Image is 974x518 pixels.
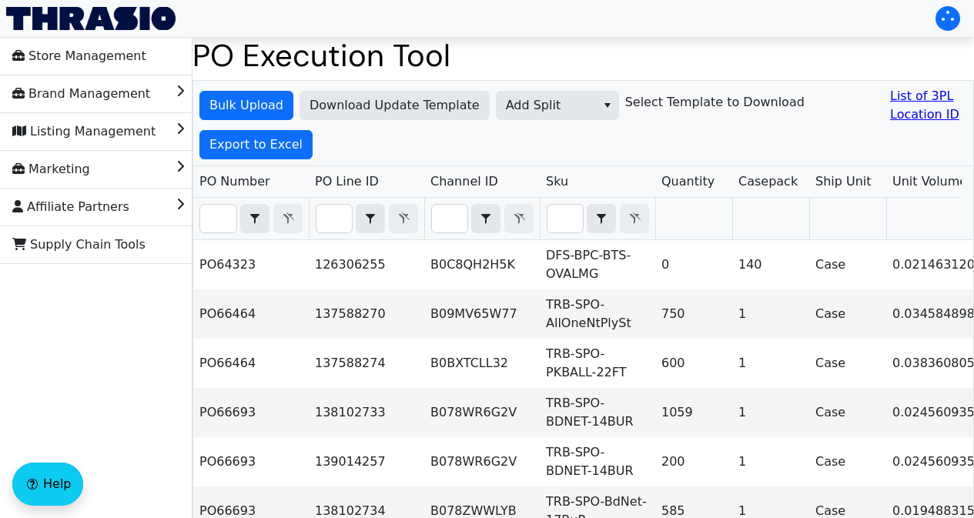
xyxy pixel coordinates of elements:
[209,135,303,154] span: Export to Excel
[424,437,540,486] td: B078WR6G2V
[540,289,655,339] td: TRB-SPO-AllOneNtPlySt
[655,289,732,339] td: 750
[193,289,309,339] td: PO66464
[12,157,90,182] span: Marketing
[738,172,798,191] span: Casepack
[424,388,540,437] td: B078WR6G2V
[12,44,146,69] span: Store Management
[12,232,146,257] span: Supply Chain Tools
[587,205,615,232] button: select
[732,240,809,289] td: 140
[310,96,480,115] span: Download Update Template
[506,96,587,115] span: Add Split
[809,339,886,388] td: Case
[596,92,618,119] button: select
[815,172,872,191] span: Ship Unit
[890,87,967,124] a: List of 3PL Location ID
[471,204,500,233] span: Choose Operator
[661,172,715,191] span: Quantity
[200,205,236,232] input: Filter
[732,437,809,486] td: 1
[316,205,352,232] input: Filter
[12,463,83,506] button: Help floatingactionbutton
[193,198,309,240] th: Filter
[240,204,269,233] span: Choose Operator
[309,339,424,388] td: 137588274
[192,37,974,74] h1: PO Execution Tool
[309,240,424,289] td: 126306255
[199,91,293,120] button: Bulk Upload
[809,437,886,486] td: Case
[193,388,309,437] td: PO66693
[6,7,176,30] img: Thrasio Logo
[309,437,424,486] td: 139014257
[732,388,809,437] td: 1
[241,205,269,232] button: select
[732,339,809,388] td: 1
[199,130,313,159] button: Export to Excel
[309,388,424,437] td: 138102733
[547,205,583,232] input: Filter
[540,388,655,437] td: TRB-SPO-BDNET-14BUR
[432,205,467,232] input: Filter
[430,172,498,191] span: Channel ID
[43,475,71,493] span: Help
[356,205,384,232] button: select
[546,172,568,191] span: Sku
[540,198,655,240] th: Filter
[193,437,309,486] td: PO66693
[12,82,150,106] span: Brand Management
[193,240,309,289] td: PO64323
[655,388,732,437] td: 1059
[732,289,809,339] td: 1
[209,96,283,115] span: Bulk Upload
[315,172,379,191] span: PO Line ID
[809,388,886,437] td: Case
[356,204,385,233] span: Choose Operator
[300,91,490,120] button: Download Update Template
[655,339,732,388] td: 600
[424,339,540,388] td: B0BXTCLL32
[309,289,424,339] td: 137588270
[655,437,732,486] td: 200
[12,195,129,219] span: Affiliate Partners
[199,172,270,191] span: PO Number
[625,95,805,109] h6: Select Template to Download
[12,119,156,144] span: Listing Management
[472,205,500,232] button: select
[193,339,309,388] td: PO66464
[540,240,655,289] td: DFS-BPC-BTS-OVALMG
[809,240,886,289] td: Case
[655,240,732,289] td: 0
[540,339,655,388] td: TRB-SPO-PKBALL-22FT
[809,289,886,339] td: Case
[424,240,540,289] td: B0C8QH2H5K
[587,204,616,233] span: Choose Operator
[424,289,540,339] td: B09MV65W77
[540,437,655,486] td: TRB-SPO-BDNET-14BUR
[309,198,424,240] th: Filter
[424,198,540,240] th: Filter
